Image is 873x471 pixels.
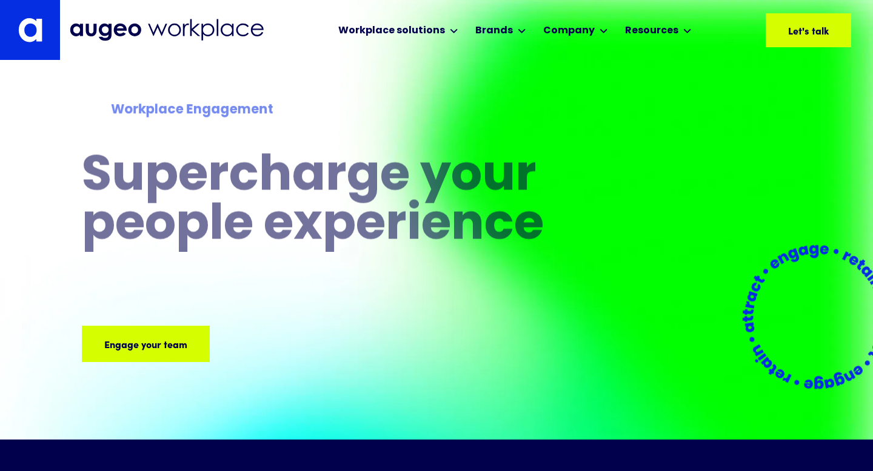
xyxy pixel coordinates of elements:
[82,153,606,251] h1: Supercharge your people experience
[70,19,264,41] img: Augeo Workplace business unit full logo in mignight blue.
[82,326,210,362] a: Engage your team
[475,24,513,38] div: Brands
[543,24,595,38] div: Company
[338,24,445,38] div: Workplace solutions
[18,18,42,42] img: Augeo's "a" monogram decorative logo in white.
[111,100,577,120] div: Workplace Engagement
[625,24,678,38] div: Resources
[766,13,851,47] a: Let's talk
